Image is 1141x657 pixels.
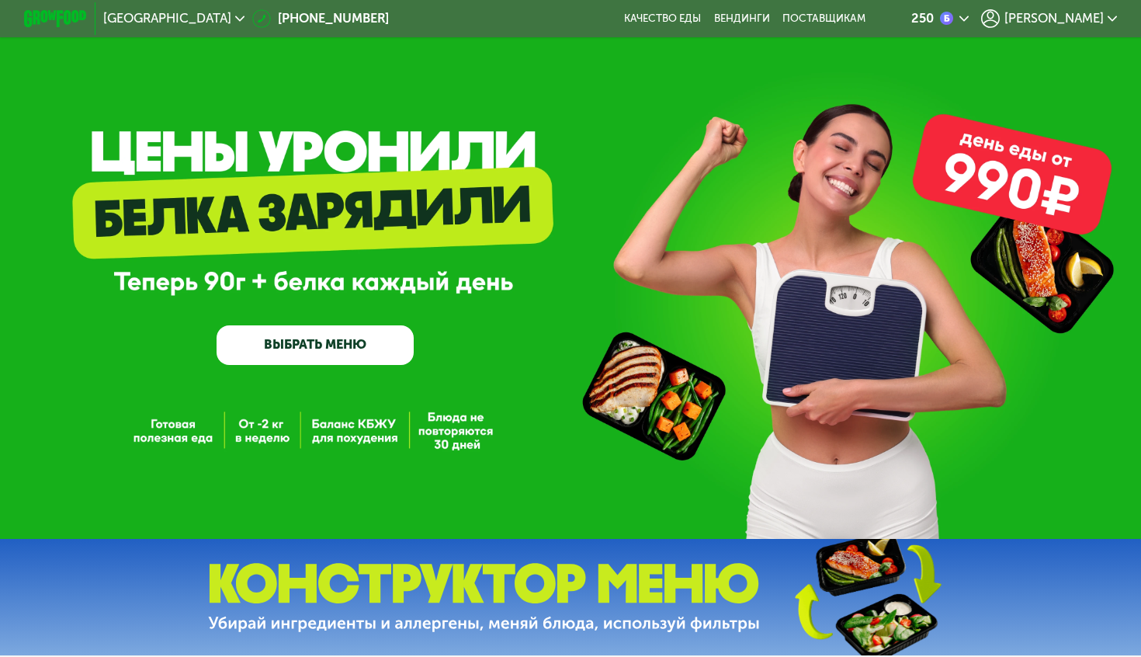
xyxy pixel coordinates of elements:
[911,12,934,25] div: 250
[624,12,701,25] a: Качество еды
[252,9,389,29] a: [PHONE_NUMBER]
[1004,12,1104,25] span: [PERSON_NAME]
[782,12,865,25] div: поставщикам
[103,12,231,25] span: [GEOGRAPHIC_DATA]
[217,325,414,365] a: ВЫБРАТЬ МЕНЮ
[714,12,770,25] a: Вендинги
